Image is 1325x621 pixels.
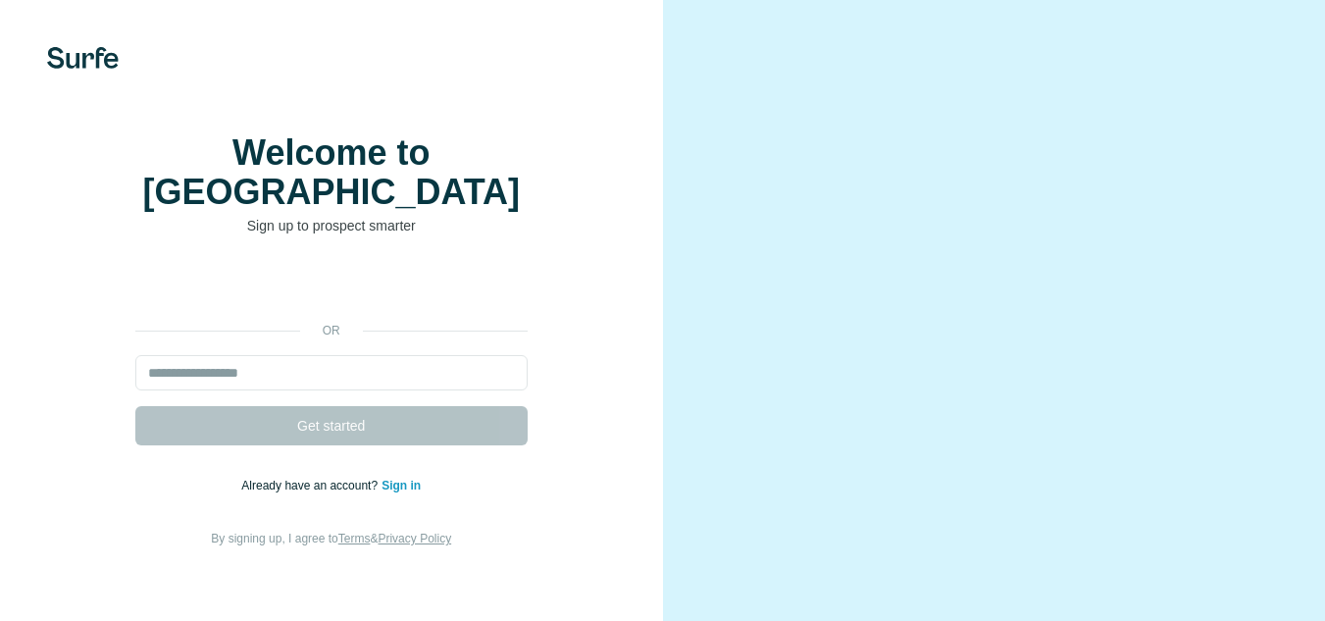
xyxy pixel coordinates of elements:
p: Sign up to prospect smarter [135,216,528,235]
span: By signing up, I agree to & [211,532,451,545]
a: Privacy Policy [378,532,451,545]
a: Sign in [382,479,421,492]
iframe: Sign in with Google Button [126,265,537,308]
h1: Welcome to [GEOGRAPHIC_DATA] [135,133,528,212]
a: Terms [338,532,371,545]
span: Already have an account? [241,479,382,492]
img: Surfe's logo [47,47,119,69]
p: or [300,322,363,339]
